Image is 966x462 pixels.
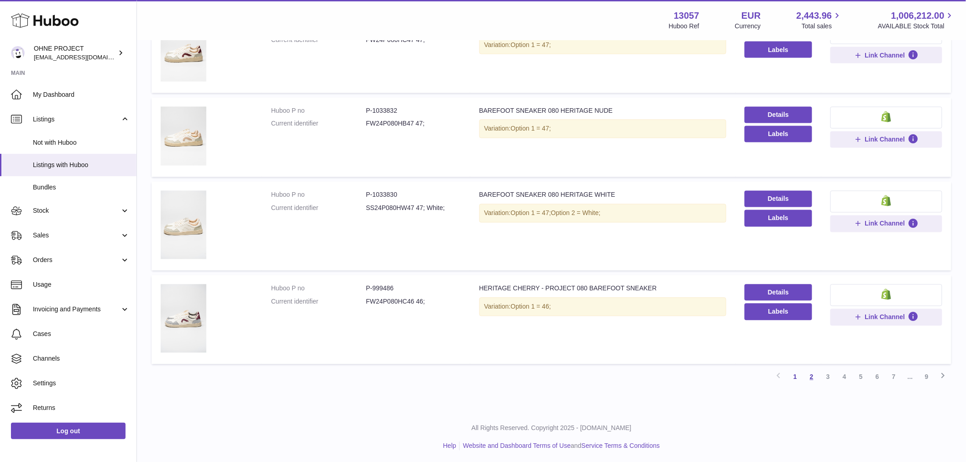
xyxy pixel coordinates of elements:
[271,107,366,115] dt: Huboo P no
[33,354,130,363] span: Channels
[366,204,461,213] dd: SS24P080HW47 47; White;
[886,369,902,385] a: 7
[797,10,832,22] span: 2,443.96
[34,53,134,61] span: [EMAIL_ADDRESS][DOMAIN_NAME]
[479,298,726,316] div: Variation:
[511,125,551,132] span: Option 1 = 47;
[830,47,942,63] button: Link Channel
[878,10,955,31] a: 1,006,212.00 AVAILABLE Stock Total
[882,195,891,206] img: shopify-small.png
[787,369,803,385] a: 1
[443,442,457,450] a: Help
[836,369,853,385] a: 4
[745,191,813,207] a: Details
[853,369,869,385] a: 5
[803,369,820,385] a: 2
[830,309,942,325] button: Link Channel
[33,206,120,215] span: Stock
[797,10,843,31] a: 2,443.96 Total sales
[366,120,461,128] dd: FW24P080HB47 47;
[878,22,955,31] span: AVAILABLE Stock Total
[865,313,905,321] span: Link Channel
[144,424,959,433] p: All Rights Reserved. Copyright 2025 - [DOMAIN_NAME]
[33,115,120,124] span: Listings
[745,304,813,320] button: Labels
[33,330,130,338] span: Cases
[33,90,130,99] span: My Dashboard
[919,369,935,385] a: 9
[745,126,813,142] button: Labels
[33,280,130,289] span: Usage
[511,210,551,217] span: Option 1 = 47;
[745,210,813,226] button: Labels
[902,369,919,385] span: ...
[161,22,206,82] img: BAREFOOT SNEAKER 080 HERITAGE CHERRY
[366,284,461,293] dd: P-999486
[366,107,461,115] dd: P-1033832
[271,204,366,213] dt: Current identifier
[463,442,571,450] a: Website and Dashboard Terms of Use
[479,120,726,138] div: Variation:
[891,10,945,22] span: 1,006,212.00
[735,22,761,31] div: Currency
[511,41,551,48] span: Option 1 = 47;
[830,215,942,232] button: Link Channel
[551,210,601,217] span: Option 2 = White;
[582,442,660,450] a: Service Terms & Conditions
[33,404,130,412] span: Returns
[161,107,206,166] img: BAREFOOT SNEAKER 080 HERITAGE NUDE
[479,284,726,293] div: HERITAGE CHERRY - PROJECT 080 BAREFOOT SNEAKER
[366,191,461,199] dd: P-1033830
[33,256,120,264] span: Orders
[865,51,905,59] span: Link Channel
[802,22,842,31] span: Total sales
[34,44,116,62] div: OHNE PROJECT
[479,204,726,223] div: Variation:
[741,10,761,22] strong: EUR
[11,423,126,439] a: Log out
[479,191,726,199] div: BAREFOOT SNEAKER 080 HERITAGE WHITE
[745,284,813,301] a: Details
[745,42,813,58] button: Labels
[33,161,130,169] span: Listings with Huboo
[674,10,699,22] strong: 13057
[882,289,891,300] img: shopify-small.png
[33,138,130,147] span: Not with Huboo
[820,369,836,385] a: 3
[11,46,25,60] img: internalAdmin-13057@internal.huboo.com
[33,305,120,314] span: Invoicing and Payments
[33,231,120,240] span: Sales
[366,298,461,306] dd: FW24P080HC46 46;
[869,369,886,385] a: 6
[460,442,660,451] li: and
[271,298,366,306] dt: Current identifier
[865,136,905,144] span: Link Channel
[745,107,813,123] a: Details
[161,191,206,259] img: BAREFOOT SNEAKER 080 HERITAGE WHITE
[161,284,206,353] img: HERITAGE CHERRY - PROJECT 080 BAREFOOT SNEAKER
[830,131,942,148] button: Link Channel
[479,107,726,115] div: BAREFOOT SNEAKER 080 HERITAGE NUDE
[271,120,366,128] dt: Current identifier
[271,284,366,293] dt: Huboo P no
[479,36,726,54] div: Variation:
[511,303,551,310] span: Option 1 = 46;
[669,22,699,31] div: Huboo Ref
[271,191,366,199] dt: Huboo P no
[882,111,891,122] img: shopify-small.png
[33,379,130,388] span: Settings
[33,183,130,192] span: Bundles
[865,220,905,228] span: Link Channel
